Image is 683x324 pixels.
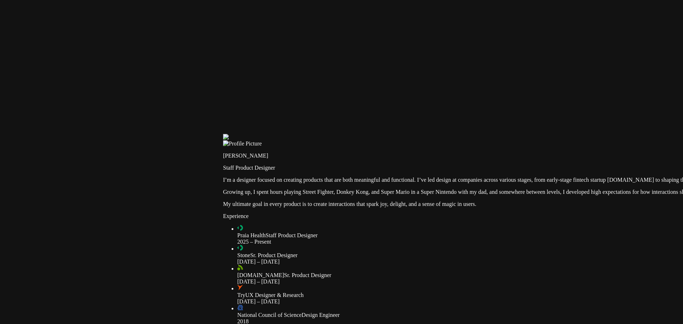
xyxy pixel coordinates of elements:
span: Staff Product Designer [266,232,318,238]
span: [DOMAIN_NAME] [237,272,284,278]
span: Try [237,292,245,298]
img: Profile Picture [223,140,262,147]
span: Stone [237,252,250,258]
span: Praia Health [237,232,266,238]
span: Sr. Product Designer [250,252,297,258]
img: Profile example [223,134,265,140]
span: Design Engineer [302,312,340,318]
span: Sr. Product Designer [284,272,332,278]
span: National Council of Science [237,312,302,318]
span: UX Designer & Research [245,292,304,298]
